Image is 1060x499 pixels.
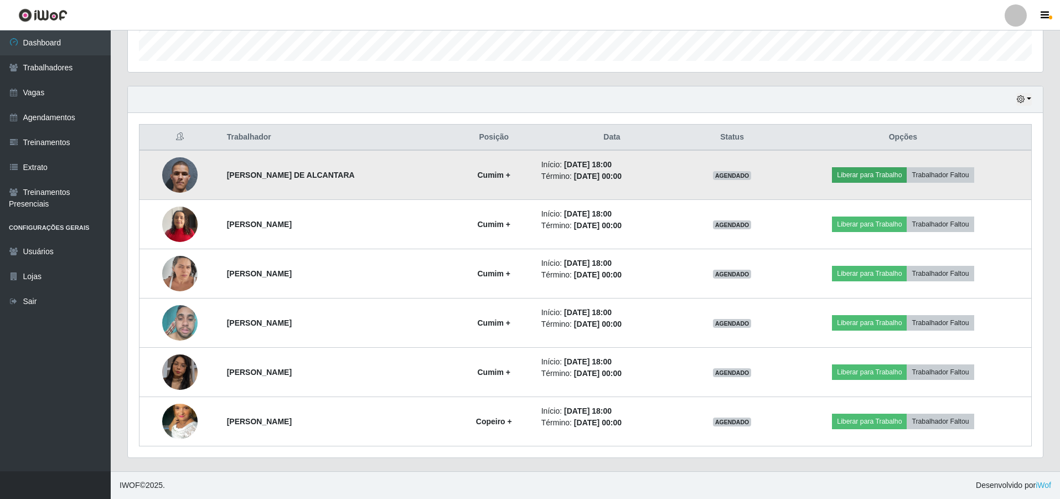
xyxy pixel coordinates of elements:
span: AGENDADO [713,171,752,180]
img: 1737135977494.jpeg [162,200,198,248]
strong: Cumim + [478,368,511,377]
span: AGENDADO [713,270,752,279]
img: 1736270494811.jpeg [162,390,198,453]
button: Liberar para Trabalho [832,266,907,281]
button: Trabalhador Faltou [907,266,974,281]
li: Início: [541,307,682,318]
li: Início: [541,258,682,269]
li: Início: [541,159,682,171]
button: Liberar para Trabalho [832,414,907,429]
button: Trabalhador Faltou [907,217,974,232]
button: Trabalhador Faltou [907,414,974,429]
span: AGENDADO [713,319,752,328]
time: [DATE] 18:00 [564,308,612,317]
th: Posição [453,125,535,151]
time: [DATE] 18:00 [564,209,612,218]
strong: [PERSON_NAME] [227,417,292,426]
span: AGENDADO [713,220,752,229]
th: Trabalhador [220,125,453,151]
time: [DATE] 18:00 [564,160,612,169]
time: [DATE] 00:00 [574,172,622,181]
li: Início: [541,356,682,368]
img: 1741963068390.jpeg [162,250,198,297]
li: Término: [541,171,682,182]
li: Início: [541,405,682,417]
li: Término: [541,417,682,429]
strong: Cumim + [478,220,511,229]
strong: Cumim + [478,318,511,327]
time: [DATE] 00:00 [574,418,622,427]
time: [DATE] 00:00 [574,320,622,328]
button: Liberar para Trabalho [832,364,907,380]
button: Liberar para Trabalho [832,217,907,232]
a: iWof [1036,481,1051,490]
button: Trabalhador Faltou [907,167,974,183]
span: AGENDADO [713,368,752,377]
li: Término: [541,318,682,330]
strong: [PERSON_NAME] [227,220,292,229]
li: Término: [541,269,682,281]
button: Liberar para Trabalho [832,315,907,331]
time: [DATE] 00:00 [574,270,622,279]
img: CoreUI Logo [18,8,68,22]
button: Trabalhador Faltou [907,315,974,331]
li: Início: [541,208,682,220]
strong: [PERSON_NAME] DE ALCANTARA [227,171,355,179]
time: [DATE] 00:00 [574,221,622,230]
th: Data [535,125,689,151]
li: Término: [541,220,682,232]
button: Trabalhador Faltou [907,364,974,380]
span: Desenvolvido por [976,480,1051,491]
time: [DATE] 00:00 [574,369,622,378]
img: 1748697228135.jpeg [162,341,198,404]
span: IWOF [120,481,140,490]
span: © 2025 . [120,480,165,491]
th: Status [689,125,775,151]
img: 1748551724527.jpeg [162,300,198,347]
th: Opções [775,125,1032,151]
img: 1730850583959.jpeg [162,143,198,207]
span: AGENDADO [713,418,752,426]
strong: Copeiro + [476,417,512,426]
strong: [PERSON_NAME] [227,368,292,377]
strong: Cumim + [478,269,511,278]
time: [DATE] 18:00 [564,407,612,415]
strong: [PERSON_NAME] [227,318,292,327]
strong: Cumim + [478,171,511,179]
time: [DATE] 18:00 [564,357,612,366]
strong: [PERSON_NAME] [227,269,292,278]
li: Término: [541,368,682,379]
time: [DATE] 18:00 [564,259,612,267]
button: Liberar para Trabalho [832,167,907,183]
